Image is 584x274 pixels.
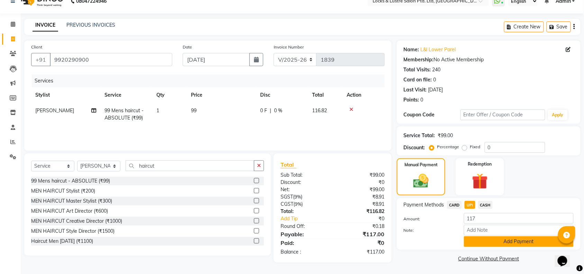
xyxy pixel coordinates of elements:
[428,86,443,94] div: [DATE]
[274,44,304,50] label: Invoice Number
[470,144,481,150] label: Fixed
[464,225,574,236] input: Add Note
[342,215,390,222] div: ₹0
[404,76,432,83] div: Card on file:
[548,110,568,120] button: Apply
[421,46,456,53] a: L&l Lower Parel
[281,201,293,207] span: CGST
[399,216,459,222] label: Amount:
[460,109,545,120] input: Enter Offer / Coupon Code
[312,107,327,114] span: 116.82
[404,56,574,63] div: No Active Membership
[275,223,333,230] div: Round Off:
[404,162,438,168] label: Manual Payment
[295,201,301,207] span: 9%
[332,193,390,201] div: ₹8.91
[434,76,436,83] div: 0
[191,107,197,114] span: 99
[432,66,441,73] div: 240
[281,194,293,200] span: SGST
[31,187,95,195] div: MEN HAIRCUT Stylist (₹200)
[437,144,459,150] label: Percentage
[31,53,51,66] button: +91
[187,87,256,103] th: Price
[468,161,492,167] label: Redemption
[404,132,435,139] div: Service Total:
[555,246,577,267] iframe: chat widget
[275,186,333,193] div: Net:
[270,107,271,114] span: |
[399,227,459,233] label: Note:
[31,228,115,235] div: MEN HAIRCUT Style Director (₹1500)
[31,238,93,245] div: Haircut Men [DATE] (₹1100)
[275,208,333,215] div: Total:
[275,171,333,179] div: Sub Total:
[275,215,342,222] a: Add Tip
[332,208,390,215] div: ₹116.82
[465,201,475,209] span: UPI
[504,21,544,32] button: Create New
[31,87,100,103] th: Stylist
[50,53,172,66] input: Search by Name/Mobile/Email/Code
[547,21,571,32] button: Save
[404,46,419,53] div: Name:
[332,223,390,230] div: ₹0.18
[398,255,579,263] a: Continue Without Payment
[275,239,333,247] div: Paid:
[409,172,434,190] img: _cash.svg
[478,201,493,209] span: CASH
[332,230,390,238] div: ₹117.00
[404,144,425,151] div: Discount:
[31,44,42,50] label: Client
[156,107,159,114] span: 1
[31,218,122,225] div: MEN HAIRCUT Creative Director (₹1000)
[100,87,152,103] th: Service
[438,132,453,139] div: ₹99.00
[332,239,390,247] div: ₹0
[467,171,493,191] img: _gift.svg
[32,74,390,87] div: Services
[332,186,390,193] div: ₹99.00
[343,87,385,103] th: Action
[308,87,343,103] th: Total
[66,22,115,28] a: PREVIOUS INVOICES
[464,236,574,247] button: Add Payment
[404,201,444,209] span: Payment Methods
[332,248,390,256] div: ₹117.00
[274,107,282,114] span: 0 %
[464,213,574,224] input: Amount
[421,96,423,104] div: 0
[275,193,333,201] div: ( )
[332,201,390,208] div: ₹8.91
[260,107,267,114] span: 0 F
[281,161,296,168] span: Total
[33,19,58,32] a: INVOICE
[332,179,390,186] div: ₹0
[126,160,254,171] input: Search or Scan
[31,177,110,185] div: 99 Mens haircut - ABSOLUTE (₹99)
[31,207,108,215] div: MEN HAIRCUT Art Director (₹600)
[152,87,187,103] th: Qty
[404,111,460,118] div: Coupon Code
[447,201,462,209] span: CARD
[256,87,308,103] th: Disc
[404,86,427,94] div: Last Visit:
[404,66,431,73] div: Total Visits:
[294,194,301,200] span: 9%
[31,197,112,205] div: MEN HAIRCUT Master Stylist (₹300)
[275,201,333,208] div: ( )
[404,56,434,63] div: Membership:
[332,171,390,179] div: ₹99.00
[404,96,419,104] div: Points:
[183,44,192,50] label: Date
[275,230,333,238] div: Payable:
[275,248,333,256] div: Balance :
[104,107,144,121] span: 99 Mens haircut - ABSOLUTE (₹99)
[275,179,333,186] div: Discount:
[35,107,74,114] span: [PERSON_NAME]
